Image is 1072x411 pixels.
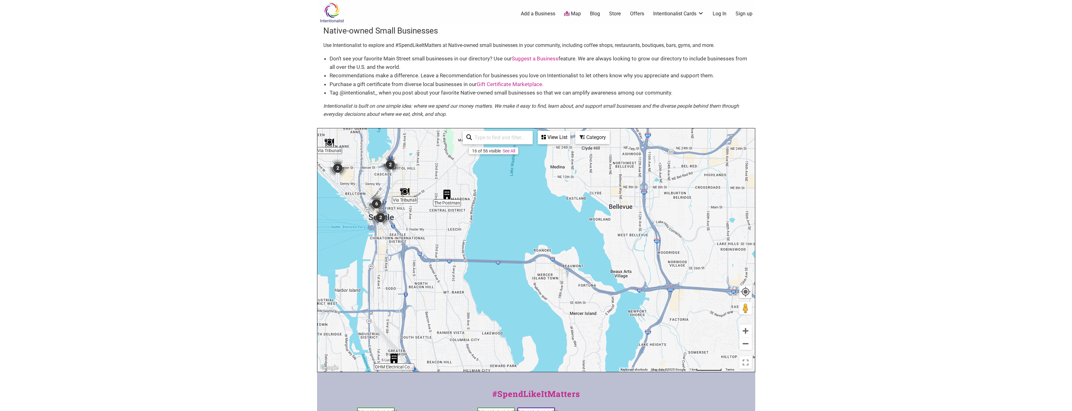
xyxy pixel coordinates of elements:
[651,368,685,371] span: Map data ©2025 Google
[564,10,581,18] a: Map
[330,89,749,97] li: Tag @intentionalist_ when you post about your favorite Native-owned small businesses so that we c...
[736,10,752,17] a: Sign up
[575,131,610,144] div: Filter by category
[463,131,533,144] div: Type to search and filter
[371,208,390,227] div: 2
[367,194,386,213] div: 6
[538,131,570,143] div: View List
[323,25,749,36] h3: Native-owned Small Businesses
[713,10,726,17] a: Log In
[512,55,558,62] a: Suggest a Business
[653,10,704,17] a: Intentionalist Cards
[472,148,501,153] div: 16 of 56 visible
[689,368,696,371] span: 1 km
[687,367,724,372] button: Map Scale: 1 km per 78 pixels
[319,364,340,372] img: Google
[630,10,644,17] a: Offers
[576,131,609,143] div: Category
[381,155,400,174] div: 2
[317,3,347,23] img: Intentionalist
[472,131,529,144] input: Type to find and filter...
[323,103,739,117] em: Intentionalist is built on one simple idea: where we spend our money matters. We make it easy to ...
[400,187,409,196] div: Via Tribunali
[328,159,347,177] div: 2
[330,80,749,89] li: Purchase a gift certificate from diverse local businesses in our .
[319,364,340,372] a: Open this area in Google Maps (opens a new window)
[330,54,749,71] li: Don’t see your favorite Main Street small businesses in our directory? Use our feature. We are al...
[609,10,621,17] a: Store
[739,302,752,315] button: Drag Pegman onto the map to open Street View
[389,354,399,363] div: OHM Electrical Contracting
[477,81,542,87] a: Gift Certificate Marketplace
[521,10,555,17] a: Add a Business
[325,137,334,147] div: Via Tribunali
[739,285,752,298] button: Your Location
[330,71,749,80] li: Recommendations make a difference. Leave a Recommendation for businesses you love on Intentionali...
[442,190,452,199] div: The Postman
[317,388,755,406] div: #SpendLikeItMatters
[323,41,749,49] p: Use Intentionalist to explore and #SpendLikeItMatters at Native-owned small businesses in your co...
[538,131,570,144] div: See a list of the visible businesses
[590,10,600,17] a: Blog
[621,367,648,372] button: Keyboard shortcuts
[726,368,734,371] a: Terms
[739,325,752,337] button: Zoom in
[503,148,515,153] a: See All
[739,356,752,369] button: Toggle fullscreen view
[739,337,752,350] button: Zoom out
